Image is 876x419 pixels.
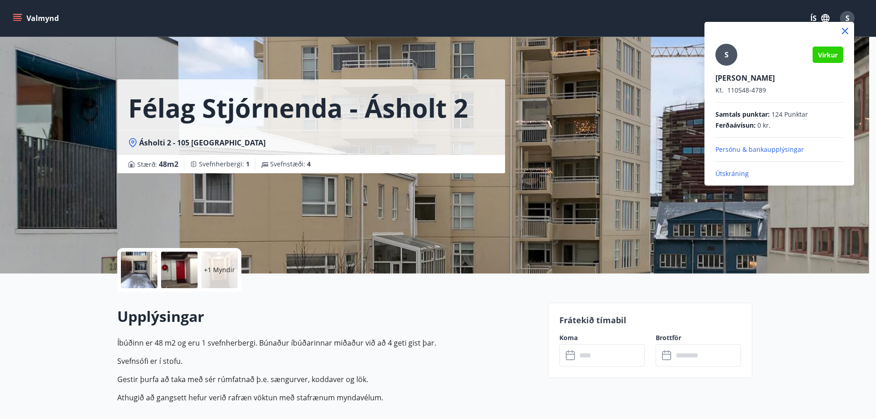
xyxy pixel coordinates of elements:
[715,110,770,119] span: Samtals punktar :
[715,86,724,94] span: Kt.
[715,145,843,154] p: Persónu & bankaupplýsingar
[715,121,756,130] span: Ferðaávísun :
[715,169,843,178] p: Útskráning
[818,51,838,59] span: Virkur
[715,86,843,95] p: 110548-4789
[715,73,843,83] p: [PERSON_NAME]
[772,110,808,119] span: 124 Punktar
[725,50,729,60] span: S
[757,121,771,130] span: 0 kr.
